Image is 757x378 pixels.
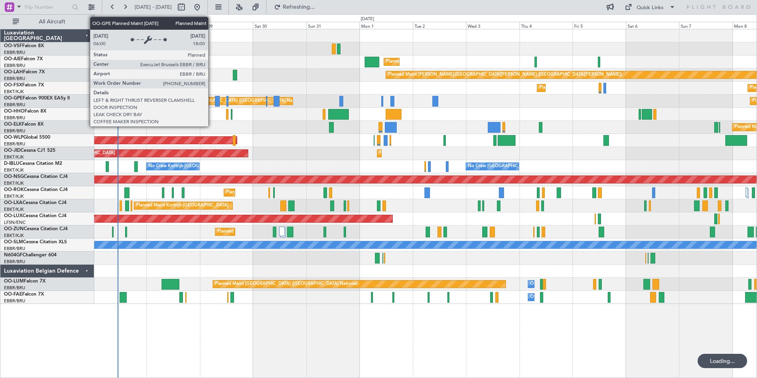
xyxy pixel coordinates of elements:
a: OO-FAEFalcon 7X [4,292,44,297]
div: Quick Links [637,4,664,12]
span: OO-ROK [4,187,24,192]
a: OO-LAHFalcon 7X [4,70,45,74]
div: Thu 28 [146,22,200,29]
a: OO-ROKCessna Citation CJ4 [4,187,68,192]
a: EBBR/BRU [4,259,25,265]
a: EBBR/BRU [4,76,25,82]
span: OO-ELK [4,122,22,127]
span: D-IBLU [4,161,19,166]
a: OO-HHOFalcon 8X [4,109,46,114]
div: Planned Maint [PERSON_NAME]-[GEOGRAPHIC_DATA][PERSON_NAME] ([GEOGRAPHIC_DATA][PERSON_NAME]) [388,69,622,81]
div: Tue 2 [413,22,466,29]
div: Sat 30 [253,22,306,29]
a: EBBR/BRU [4,298,25,304]
span: OO-LUM [4,279,24,284]
div: Planned Maint [GEOGRAPHIC_DATA] ([GEOGRAPHIC_DATA] National) [162,95,305,107]
div: No Crew [GEOGRAPHIC_DATA] ([GEOGRAPHIC_DATA] National) [468,160,601,172]
span: OO-HHO [4,109,25,114]
div: Wed 27 [93,22,147,29]
a: OO-AIEFalcon 7X [4,57,43,61]
input: Trip Number [24,1,70,13]
a: EBKT/KJK [4,89,24,95]
div: Sun 7 [679,22,732,29]
div: No Crew Kortrijk-[GEOGRAPHIC_DATA] [148,160,230,172]
span: OO-LUX [4,214,23,218]
a: OO-GPEFalcon 900EX EASy II [4,96,70,101]
a: EBBR/BRU [4,63,25,69]
div: Sun 31 [306,22,360,29]
a: OO-FSXFalcon 7X [4,83,44,88]
span: OO-LAH [4,70,23,74]
span: OO-LXA [4,200,23,205]
div: Planned Maint [GEOGRAPHIC_DATA] ([GEOGRAPHIC_DATA] National) [215,278,358,290]
div: Planned Maint Kortrijk-[GEOGRAPHIC_DATA] [539,82,631,94]
div: [DATE] [361,16,374,23]
div: Planned Maint Kortrijk-[GEOGRAPHIC_DATA] [217,226,310,238]
div: No Crew [GEOGRAPHIC_DATA] ([GEOGRAPHIC_DATA] National) [42,95,175,107]
div: Thu 4 [519,22,573,29]
a: OO-JIDCessna CJ1 525 [4,148,55,153]
div: Owner Melsbroek Air Base [530,278,584,290]
a: EBKT/KJK [4,193,24,199]
span: OO-VSF [4,44,22,48]
span: N604GF [4,253,23,258]
div: Loading... [698,354,747,368]
span: All Aircraft [21,19,84,25]
div: Planned Maint Kortrijk-[GEOGRAPHIC_DATA] [136,200,228,212]
a: EBKT/KJK [4,180,24,186]
span: OO-NSG [4,174,24,179]
a: EBBR/BRU [4,115,25,121]
span: OO-JID [4,148,21,153]
a: EBKT/KJK [4,206,24,212]
a: OO-ZUNCessna Citation CJ4 [4,227,68,231]
a: EBBR/BRU [4,128,25,134]
a: D-IBLUCessna Citation M2 [4,161,62,166]
button: Refreshing... [270,1,318,13]
a: EBKT/KJK [4,233,24,239]
a: OO-LUMFalcon 7X [4,279,46,284]
button: Quick Links [621,1,679,13]
a: EBBR/BRU [4,102,25,108]
a: EBKT/KJK [4,167,24,173]
a: LFSN/ENC [4,220,26,225]
a: OO-ELKFalcon 8X [4,122,44,127]
span: [DATE] - [DATE] [135,4,172,11]
a: N604GFChallenger 604 [4,253,57,258]
a: OO-LXACessna Citation CJ4 [4,200,67,205]
a: EBBR/BRU [4,246,25,252]
a: OO-VSFFalcon 8X [4,44,44,48]
div: Mon 1 [359,22,413,29]
span: OO-FAE [4,292,22,297]
div: [DATE] [96,16,109,23]
button: All Aircraft [9,15,86,28]
a: EBBR/BRU [4,285,25,291]
a: OO-WLPGlobal 5500 [4,135,50,140]
span: OO-ZUN [4,227,24,231]
span: OO-FSX [4,83,22,88]
div: Sat 6 [626,22,679,29]
div: Wed 3 [466,22,519,29]
span: OO-SLM [4,240,23,244]
a: EBBR/BRU [4,50,25,55]
div: Planned Maint Kortrijk-[GEOGRAPHIC_DATA] [379,147,472,159]
a: OO-LUXCessna Citation CJ4 [4,214,67,218]
div: Planned Maint [GEOGRAPHIC_DATA] ([GEOGRAPHIC_DATA]) [386,56,511,68]
div: Fri 5 [573,22,626,29]
div: Owner Melsbroek Air Base [530,291,584,303]
span: OO-GPE [4,96,23,101]
span: Refreshing... [282,4,316,10]
span: OO-WLP [4,135,23,140]
span: OO-AIE [4,57,21,61]
a: OO-SLMCessna Citation XLS [4,240,67,244]
div: Planned Maint Kortrijk-[GEOGRAPHIC_DATA] [226,187,318,199]
a: EBBR/BRU [4,141,25,147]
a: OO-NSGCessna Citation CJ4 [4,174,68,179]
a: EBKT/KJK [4,154,24,160]
div: Fri 29 [200,22,253,29]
